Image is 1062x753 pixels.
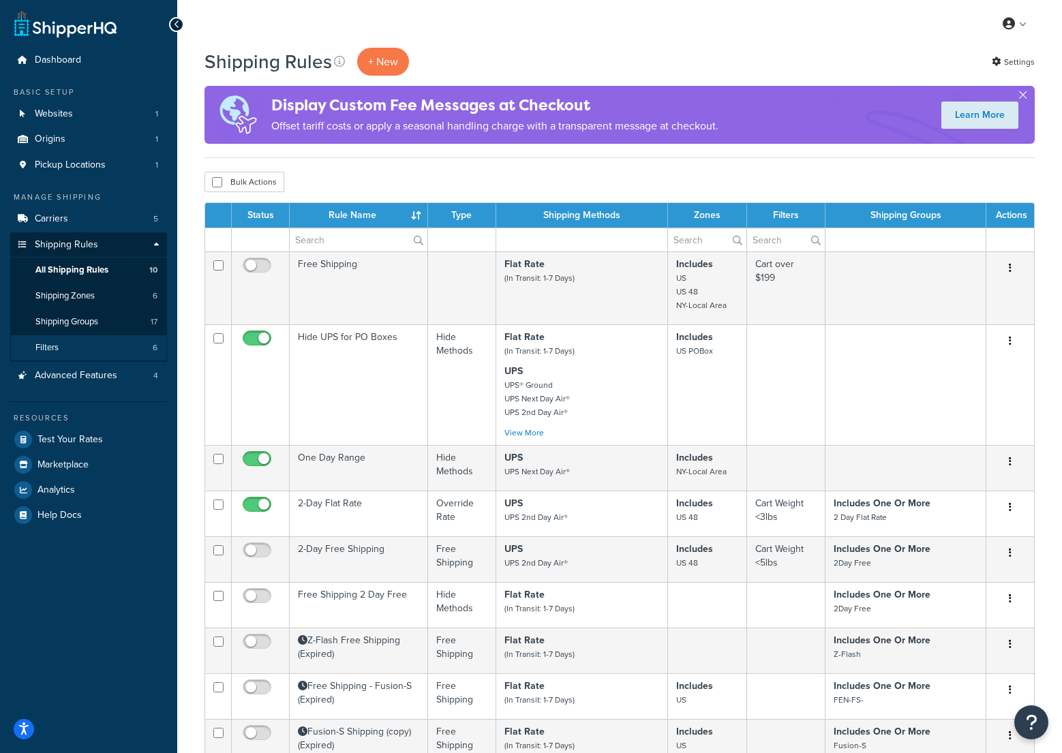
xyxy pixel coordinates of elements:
[676,542,713,556] strong: Includes
[834,648,861,660] small: Z-Flash
[825,203,986,228] th: Shipping Groups
[676,694,686,706] small: US
[271,94,718,117] h4: Display Custom Fee Messages at Checkout
[834,724,930,739] strong: Includes One Or More
[37,485,75,496] span: Analytics
[290,536,428,582] td: 2-Day Free Shipping
[428,582,496,628] td: Hide Methods
[676,496,713,510] strong: Includes
[834,602,871,615] small: 2Day Free
[37,510,82,521] span: Help Docs
[204,86,271,144] img: duties-banner-06bc72dcb5fe05cb3f9472aba00be2ae8eb53ab6f0d8bb03d382ba314ac3c341.png
[1014,705,1048,739] button: Open Resource Center
[35,290,95,302] span: Shipping Zones
[676,724,713,739] strong: Includes
[153,290,157,302] span: 6
[504,739,575,752] small: (In Transit: 1-7 Days)
[10,127,167,152] li: Origins
[10,102,167,127] li: Websites
[676,465,727,478] small: NY-Local Area
[504,330,545,344] strong: Flat Rate
[357,48,409,76] p: + New
[37,459,89,471] span: Marketplace
[504,542,523,556] strong: UPS
[10,127,167,152] a: Origins 1
[941,102,1018,129] a: Learn More
[504,694,575,706] small: (In Transit: 1-7 Days)
[676,739,686,752] small: US
[834,496,930,510] strong: Includes One Or More
[10,87,167,98] div: Basic Setup
[834,542,930,556] strong: Includes One Or More
[504,257,545,271] strong: Flat Rate
[504,345,575,357] small: (In Transit: 1-7 Days)
[10,232,167,258] a: Shipping Rules
[428,536,496,582] td: Free Shipping
[10,206,167,232] a: Carriers 5
[35,108,73,120] span: Websites
[10,427,167,452] a: Test Your Rates
[10,283,167,309] a: Shipping Zones 6
[35,213,68,225] span: Carriers
[14,10,117,37] a: ShipperHQ Home
[986,203,1034,228] th: Actions
[35,316,98,328] span: Shipping Groups
[747,536,825,582] td: Cart Weight <5lbs
[10,153,167,178] a: Pickup Locations 1
[676,330,713,344] strong: Includes
[10,478,167,502] a: Analytics
[504,272,575,284] small: (In Transit: 1-7 Days)
[992,52,1035,72] a: Settings
[10,309,167,335] li: Shipping Groups
[504,648,575,660] small: (In Transit: 1-7 Days)
[504,602,575,615] small: (In Transit: 1-7 Days)
[428,324,496,445] td: Hide Methods
[504,633,545,647] strong: Flat Rate
[290,445,428,491] td: One Day Range
[504,511,568,523] small: UPS 2nd Day Air®
[504,557,568,569] small: UPS 2nd Day Air®
[676,257,713,271] strong: Includes
[153,342,157,354] span: 6
[504,465,570,478] small: UPS Next Day Air®
[35,55,81,66] span: Dashboard
[747,203,825,228] th: Filters
[35,159,106,171] span: Pickup Locations
[153,370,158,382] span: 4
[10,102,167,127] a: Websites 1
[204,172,284,192] button: Bulk Actions
[35,370,117,382] span: Advanced Features
[204,48,332,75] h1: Shipping Rules
[504,450,523,465] strong: UPS
[428,445,496,491] td: Hide Methods
[290,491,428,536] td: 2-Day Flat Rate
[290,203,428,228] th: Rule Name : activate to sort column ascending
[10,258,167,283] a: All Shipping Rules 10
[834,694,864,706] small: FEN-FS-
[504,587,545,602] strong: Flat Rate
[151,316,157,328] span: 17
[232,203,290,228] th: Status
[676,345,713,357] small: US POBox
[10,232,167,362] li: Shipping Rules
[10,48,167,73] a: Dashboard
[834,633,930,647] strong: Includes One Or More
[428,491,496,536] td: Override Rate
[10,363,167,388] li: Advanced Features
[290,324,428,445] td: Hide UPS for PO Boxes
[290,582,428,628] td: Free Shipping 2 Day Free
[10,335,167,360] a: Filters 6
[428,673,496,719] td: Free Shipping
[504,427,544,439] a: View More
[504,679,545,693] strong: Flat Rate
[35,239,98,251] span: Shipping Rules
[676,557,698,569] small: US 48
[496,203,668,228] th: Shipping Methods
[10,452,167,477] li: Marketplace
[747,228,825,251] input: Search
[504,724,545,739] strong: Flat Rate
[153,213,158,225] span: 5
[668,228,746,251] input: Search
